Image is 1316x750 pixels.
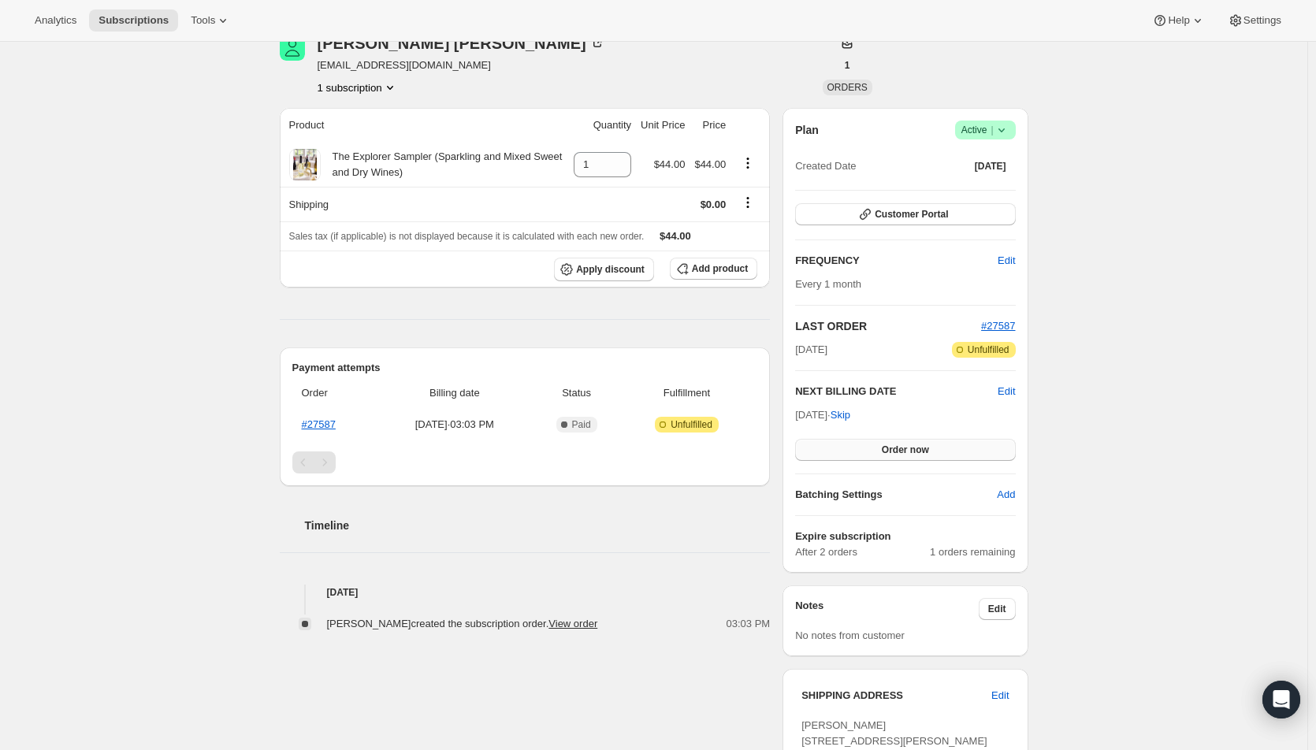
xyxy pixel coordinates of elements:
[1262,681,1300,718] div: Open Intercom Messenger
[1218,9,1291,32] button: Settings
[965,155,1016,177] button: [DATE]
[537,385,615,401] span: Status
[280,187,570,221] th: Shipping
[1143,9,1214,32] button: Help
[930,544,1015,560] span: 1 orders remaining
[735,154,760,172] button: Product actions
[289,231,645,242] span: Sales tax (if applicable) is not displayed because it is calculated with each new order.
[318,80,398,95] button: Product actions
[576,263,645,276] span: Apply discount
[795,598,979,620] h3: Notes
[636,108,690,143] th: Unit Price
[735,194,760,211] button: Shipping actions
[694,158,726,170] span: $44.00
[181,9,240,32] button: Tools
[690,108,730,143] th: Price
[381,385,527,401] span: Billing date
[988,248,1024,273] button: Edit
[727,616,771,632] span: 03:03 PM
[827,82,868,93] span: ORDERS
[280,585,771,600] h4: [DATE]
[795,253,998,269] h2: FREQUENCY
[671,418,712,431] span: Unfulfilled
[821,403,860,428] button: Skip
[795,629,905,641] span: No notes from customer
[795,318,981,334] h2: LAST ORDER
[191,14,215,27] span: Tools
[318,58,605,73] span: [EMAIL_ADDRESS][DOMAIN_NAME]
[626,385,748,401] span: Fulfillment
[302,418,336,430] a: #27587
[692,262,748,275] span: Add product
[988,603,1006,615] span: Edit
[979,598,1016,620] button: Edit
[968,343,1009,356] span: Unfulfilled
[292,360,758,376] h2: Payment attempts
[99,14,169,27] span: Subscriptions
[795,122,819,138] h2: Plan
[997,487,1015,503] span: Add
[554,258,654,281] button: Apply discount
[660,230,691,242] span: $44.00
[875,208,948,221] span: Customer Portal
[318,35,605,51] div: [PERSON_NAME] [PERSON_NAME]
[35,14,76,27] span: Analytics
[572,418,591,431] span: Paid
[795,409,850,421] span: [DATE] ·
[701,199,727,210] span: $0.00
[569,108,636,143] th: Quantity
[795,278,861,290] span: Every 1 month
[987,482,1024,507] button: Add
[670,258,757,280] button: Add product
[835,54,860,76] button: 1
[795,529,1015,544] h6: Expire subscription
[991,688,1009,704] span: Edit
[548,618,597,629] a: View order
[795,544,930,560] span: After 2 orders
[981,318,1015,334] button: #27587
[321,149,565,180] div: The Explorer Sampler (Sparkling and Mixed Sweet and Dry Wines)
[654,158,686,170] span: $44.00
[795,342,827,358] span: [DATE]
[280,35,305,61] span: Laurie Combs
[845,59,850,72] span: 1
[305,518,771,533] h2: Timeline
[795,158,856,174] span: Created Date
[89,9,178,32] button: Subscriptions
[25,9,86,32] button: Analytics
[982,683,1018,708] button: Edit
[795,384,998,399] h2: NEXT BILLING DATE
[961,122,1009,138] span: Active
[292,451,758,473] nav: Pagination
[292,376,377,410] th: Order
[1244,14,1281,27] span: Settings
[998,384,1015,399] button: Edit
[998,253,1015,269] span: Edit
[801,719,987,747] span: [PERSON_NAME] [STREET_ADDRESS][PERSON_NAME]
[882,444,929,456] span: Order now
[381,417,527,433] span: [DATE] · 03:03 PM
[991,124,993,136] span: |
[981,320,1015,332] a: #27587
[280,108,570,143] th: Product
[975,160,1006,173] span: [DATE]
[1168,14,1189,27] span: Help
[327,618,598,629] span: [PERSON_NAME] created the subscription order.
[795,487,997,503] h6: Batching Settings
[795,203,1015,225] button: Customer Portal
[801,688,991,704] h3: SHIPPING ADDRESS
[795,439,1015,461] button: Order now
[831,407,850,423] span: Skip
